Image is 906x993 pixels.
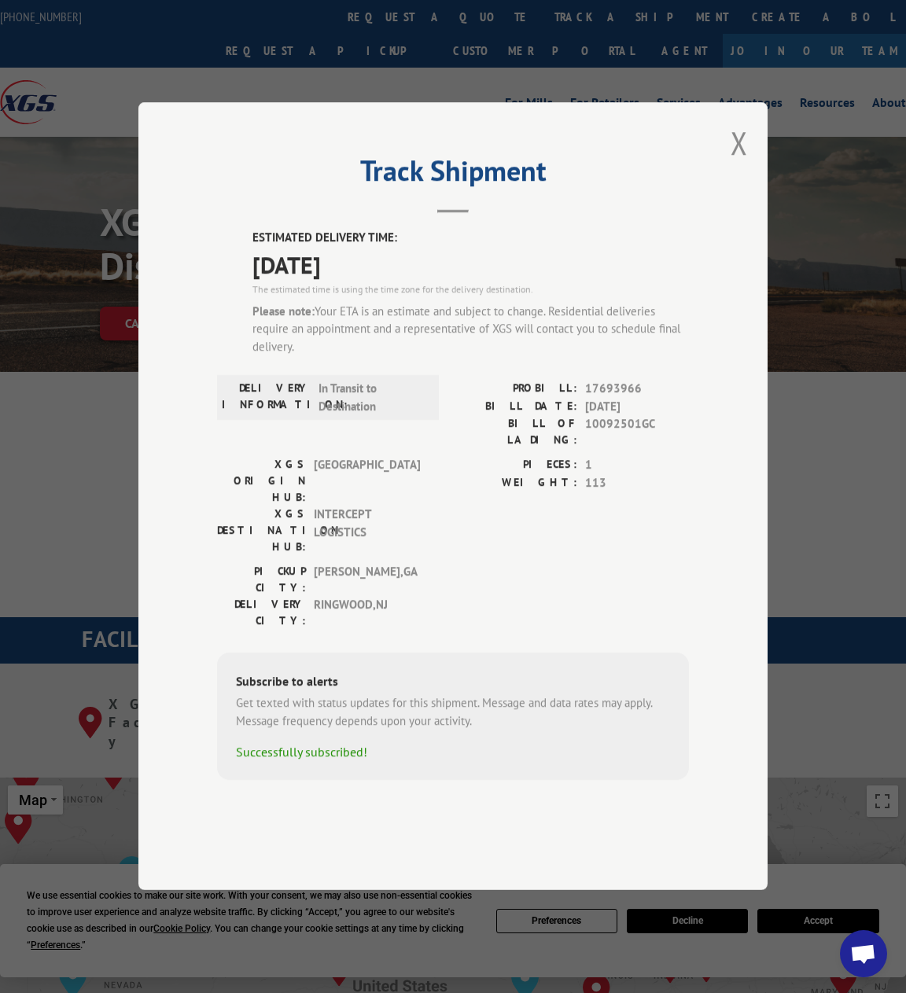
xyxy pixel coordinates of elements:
span: [PERSON_NAME] , GA [314,564,420,597]
span: RINGWOOD , NJ [314,597,420,630]
div: The estimated time is using the time zone for the delivery destination. [252,282,689,296]
label: PICKUP CITY: [217,564,306,597]
div: Open chat [840,930,887,977]
label: BILL OF LADING: [453,416,577,449]
span: [GEOGRAPHIC_DATA] [314,457,420,506]
div: Subscribe to alerts [236,672,670,695]
span: INTERCEPT LOGISTICS [314,506,420,556]
span: [DATE] [252,247,689,282]
span: 10092501GC [585,416,689,449]
span: 1 [585,457,689,475]
label: DELIVERY CITY: [217,597,306,630]
label: PIECES: [453,457,577,475]
label: ESTIMATED DELIVERY TIME: [252,230,689,248]
div: Successfully subscribed! [236,743,670,762]
div: Your ETA is an estimate and subject to change. Residential deliveries require an appointment and ... [252,303,689,356]
label: WEIGHT: [453,474,577,492]
span: 113 [585,474,689,492]
label: XGS ORIGIN HUB: [217,457,306,506]
span: [DATE] [585,398,689,416]
label: BILL DATE: [453,398,577,416]
div: Get texted with status updates for this shipment. Message and data rates may apply. Message frequ... [236,695,670,730]
label: PROBILL: [453,381,577,399]
label: DELIVERY INFORMATION: [222,381,311,416]
span: In Transit to Destination [319,381,425,416]
button: Close modal [731,122,748,164]
span: 17693966 [585,381,689,399]
strong: Please note: [252,303,315,318]
h2: Track Shipment [217,160,689,189]
label: XGS DESTINATION HUB: [217,506,306,556]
